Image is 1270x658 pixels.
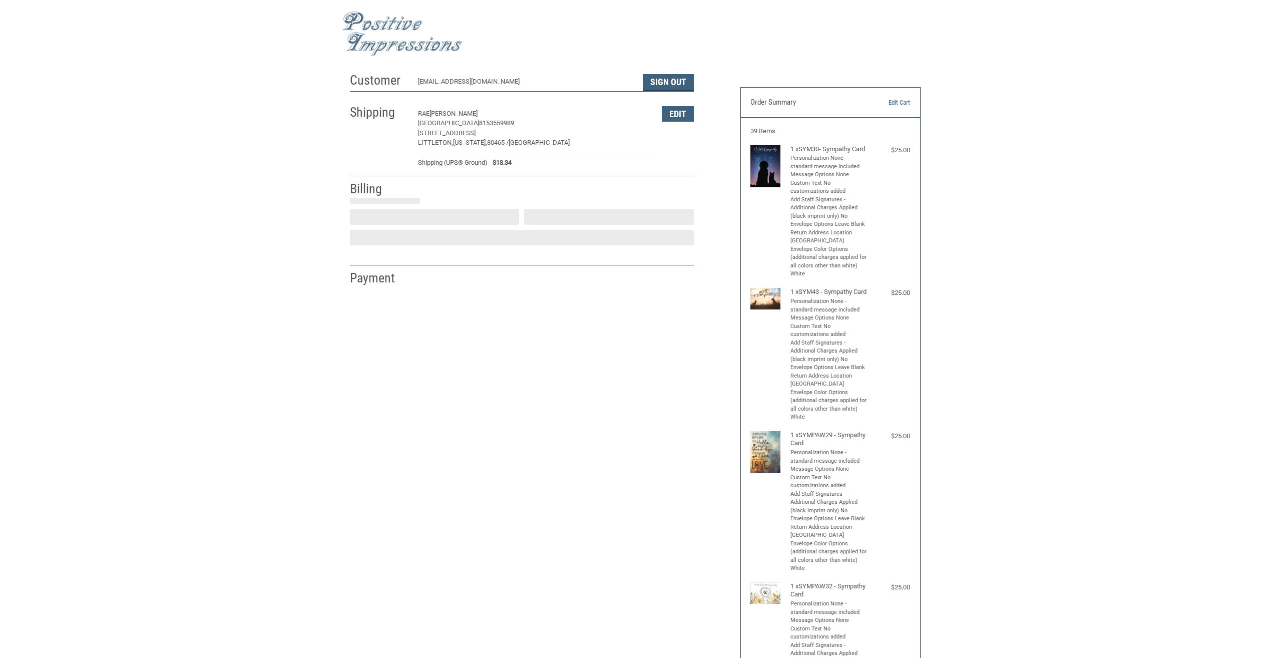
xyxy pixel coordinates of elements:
[790,523,868,540] li: Return Address Location [GEOGRAPHIC_DATA]
[790,600,868,616] li: Personalization None - standard message included
[870,288,910,298] div: $25.00
[790,322,868,339] li: Custom Text No customizations added
[479,119,514,127] span: 8153559989
[870,431,910,441] div: $25.00
[790,625,868,641] li: Custom Text No customizations added
[430,110,478,117] span: [PERSON_NAME]
[453,139,487,146] span: [US_STATE],
[790,145,868,153] h4: 1 x SYM30- Sympathy Card
[750,127,910,135] h3: 39 Items
[790,449,868,465] li: Personalization None - standard message included
[870,582,910,592] div: $25.00
[790,540,868,573] li: Envelope Color Options (additional charges applied for all colors other than white) White
[790,431,868,448] h4: 1 x SYMPAW29 - Sympathy Card
[790,372,868,389] li: Return Address Location [GEOGRAPHIC_DATA]
[790,154,868,171] li: Personalization None - standard message included
[790,339,868,364] li: Add Staff Signatures - Additional Charges Applied (black imprint only) No
[488,158,512,168] span: $18.34
[418,139,453,146] span: LITTLETON,
[350,181,408,197] h2: Billing
[418,119,479,127] span: [GEOGRAPHIC_DATA]
[790,179,868,196] li: Custom Text No customizations added
[790,582,868,599] h4: 1 x SYMPAW32 - Sympathy Card
[870,145,910,155] div: $25.00
[509,139,570,146] span: [GEOGRAPHIC_DATA]
[790,314,868,322] li: Message Options None
[643,74,694,91] button: Sign Out
[418,110,430,117] span: RAE
[350,270,408,286] h2: Payment
[790,364,868,372] li: Envelope Options Leave Blank
[418,158,488,168] span: Shipping (UPS® Ground)
[750,98,859,108] h3: Order Summary
[790,297,868,314] li: Personalization None - standard message included
[790,220,868,229] li: Envelope Options Leave Blank
[662,106,694,122] button: Edit
[790,465,868,474] li: Message Options None
[418,77,633,91] div: [EMAIL_ADDRESS][DOMAIN_NAME]
[790,474,868,490] li: Custom Text No customizations added
[350,104,408,121] h2: Shipping
[790,229,868,245] li: Return Address Location [GEOGRAPHIC_DATA]
[790,616,868,625] li: Message Options None
[790,490,868,515] li: Add Staff Signatures - Additional Charges Applied (black imprint only) No
[859,98,910,108] a: Edit Cart
[418,129,476,137] span: [STREET_ADDRESS]
[487,139,509,146] span: 80465 /
[350,72,408,89] h2: Customer
[790,389,868,422] li: Envelope Color Options (additional charges applied for all colors other than white) White
[1247,619,1262,634] svg: submit
[790,196,868,221] li: Add Staff Signatures - Additional Charges Applied (black imprint only) No
[790,515,868,523] li: Envelope Options Leave Blank
[790,171,868,179] li: Message Options None
[790,288,868,296] h4: 1 x SYM43 - Sympathy Card
[790,245,868,278] li: Envelope Color Options (additional charges applied for all colors other than white) White
[342,12,463,56] img: Positive Impressions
